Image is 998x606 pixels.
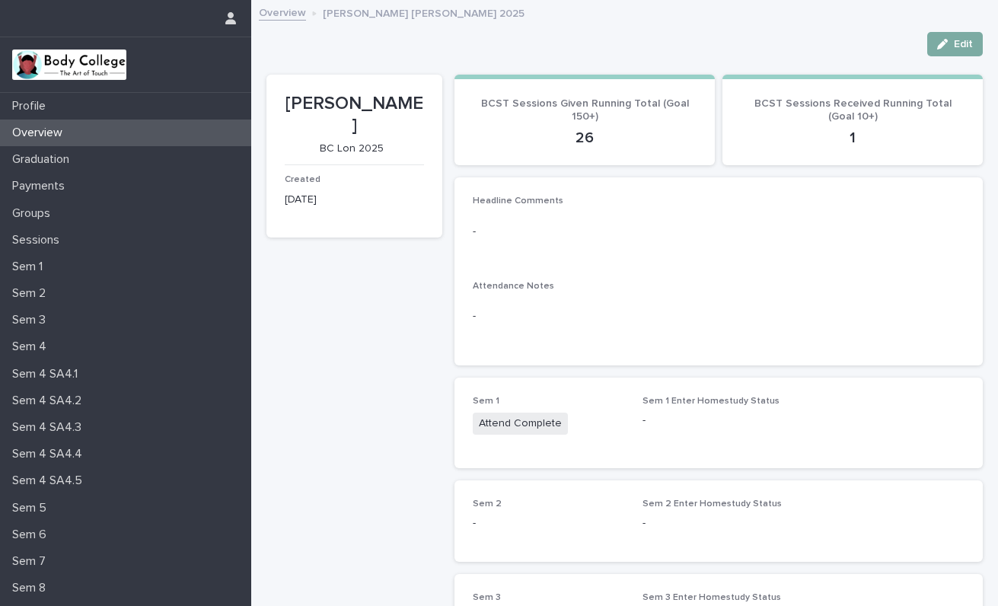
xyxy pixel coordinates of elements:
p: Overview [6,126,75,140]
p: Sem 7 [6,554,58,569]
img: xvtzy2PTuGgGH0xbwGb2 [12,49,126,80]
p: - [473,515,624,531]
p: 1 [741,129,965,147]
span: Sem 3 Enter Homestudy Status [642,593,781,602]
span: Sem 2 Enter Homestudy Status [642,499,782,509]
p: - [642,515,794,531]
p: Sem 1 [6,260,55,274]
p: 26 [473,129,697,147]
span: Sem 1 Enter Homestudy Status [642,397,780,406]
button: Edit [927,32,983,56]
p: BC Lon 2025 [285,142,418,155]
p: Sem 4 SA4.2 [6,394,94,408]
span: BCST Sessions Received Running Total (Goal 10+) [754,98,952,122]
p: Sem 2 [6,286,58,301]
p: - [642,413,794,429]
p: Sem 6 [6,528,59,542]
span: BCST Sessions Given Running Total (Goal 150+) [481,98,689,122]
p: Payments [6,179,77,193]
span: Edit [954,39,973,49]
p: [DATE] [285,192,424,208]
span: Headline Comments [473,196,563,206]
p: Profile [6,99,58,113]
span: Attend Complete [473,413,568,435]
p: [PERSON_NAME] [285,93,424,137]
p: Sem 5 [6,501,59,515]
a: Overview [259,3,306,21]
p: - [473,224,965,240]
span: Attendance Notes [473,282,554,291]
p: [PERSON_NAME] [PERSON_NAME] 2025 [323,4,525,21]
p: Sem 8 [6,581,58,595]
p: Groups [6,206,62,221]
p: Sem 4 SA4.1 [6,367,90,381]
p: Sem 4 SA4.5 [6,474,94,488]
p: Sessions [6,233,72,247]
p: - [473,308,965,324]
span: Created [285,175,320,184]
p: Sem 4 SA4.4 [6,447,94,461]
p: Sem 3 [6,313,58,327]
p: Sem 4 [6,340,59,354]
p: Graduation [6,152,81,167]
span: Sem 2 [473,499,502,509]
span: Sem 3 [473,593,501,602]
span: Sem 1 [473,397,499,406]
p: Sem 4 SA4.3 [6,420,94,435]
